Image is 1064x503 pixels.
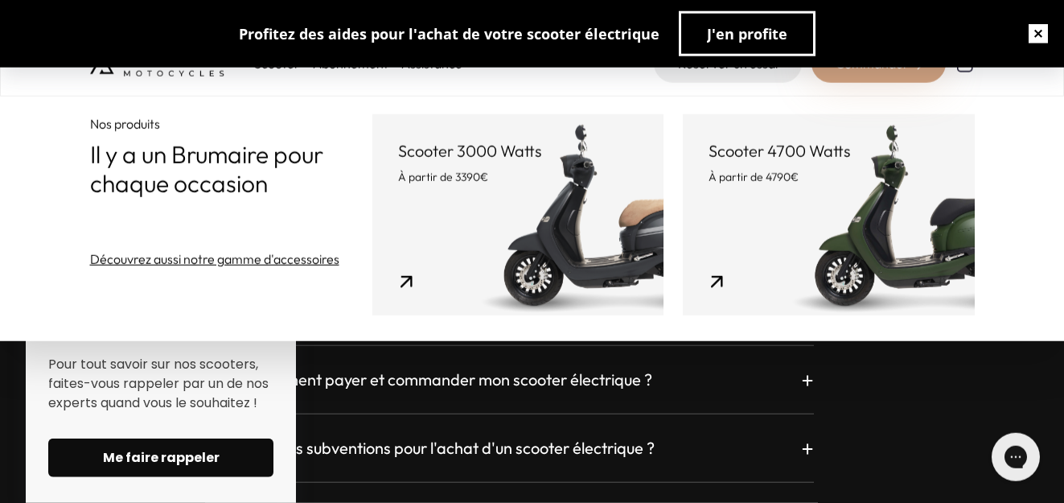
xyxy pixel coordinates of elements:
[90,249,339,269] a: Découvrez aussi notre gamme d'accessoires
[709,140,948,163] p: Scooter 4700 Watts
[709,169,948,185] p: À partir de 4790€
[251,369,652,391] h3: Comment payer et commander mon scooter électrique ?
[372,114,663,315] a: Scooter 3000 Watts À partir de 3390€
[801,434,814,463] p: +
[398,169,638,185] p: À partir de 3390€
[251,437,655,460] h3: Quelles subventions pour l'achat d'un scooter électrique ?
[90,114,373,134] p: Nos produits
[801,365,814,394] p: +
[984,427,1048,487] iframe: Gorgias live chat messenger
[683,114,974,315] a: Scooter 4700 Watts À partir de 4790€
[398,140,638,163] p: Scooter 3000 Watts
[90,140,373,198] p: Il y a un Brumaire pour chaque occasion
